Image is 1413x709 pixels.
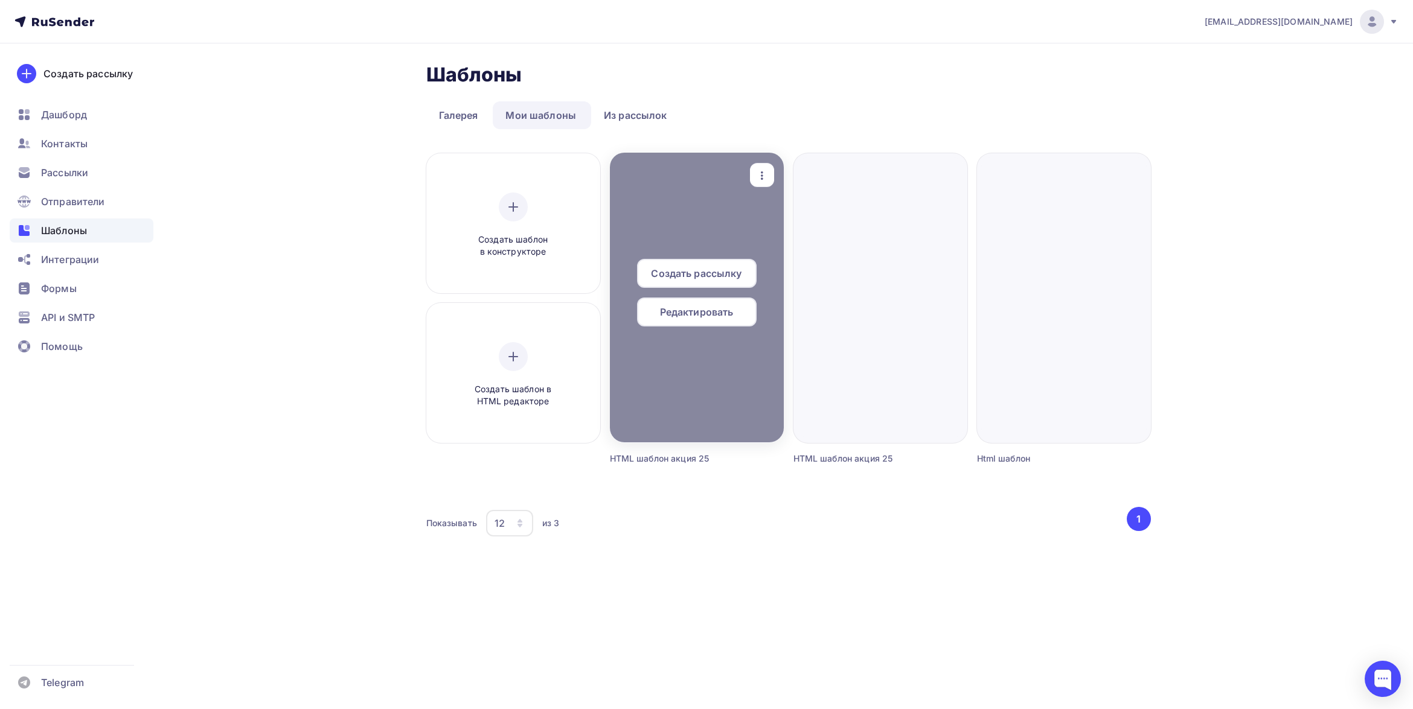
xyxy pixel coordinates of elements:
a: Рассылки [10,161,153,185]
span: Создать шаблон в HTML редакторе [456,383,571,408]
span: Создать шаблон в конструкторе [456,234,571,258]
ul: Pagination [1124,507,1151,531]
div: из 3 [542,517,560,529]
span: API и SMTP [41,310,95,325]
div: 12 [495,516,505,530]
span: Помощь [41,339,83,354]
span: Telegram [41,675,84,690]
a: Формы [10,276,153,300]
a: Галерея [426,101,491,129]
button: 12 [485,509,534,537]
a: Шаблоны [10,218,153,243]
h2: Шаблоны [426,63,522,87]
div: Показывать [426,517,477,529]
span: Дашборд [41,107,87,122]
a: Из рассылок [591,101,680,129]
span: Создать рассылку [651,266,742,281]
a: Отправители [10,189,153,214]
span: Интеграции [41,252,99,267]
a: Контакты [10,132,153,156]
a: [EMAIL_ADDRESS][DOMAIN_NAME] [1205,10,1399,34]
span: Редактировать [660,305,734,319]
span: Рассылки [41,165,88,180]
a: Мои шаблоны [493,101,589,129]
div: HTML шаблон акция 25 [610,453,740,465]
span: [EMAIL_ADDRESS][DOMAIN_NAME] [1205,16,1353,28]
div: Html шаблон [977,453,1107,465]
span: Отправители [41,194,105,209]
button: Go to page 1 [1127,507,1151,531]
span: Шаблоны [41,223,87,238]
div: Создать рассылку [43,66,133,81]
div: HTML шаблон акция 25 [793,453,924,465]
a: Дашборд [10,103,153,127]
span: Формы [41,281,77,296]
span: Контакты [41,136,88,151]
